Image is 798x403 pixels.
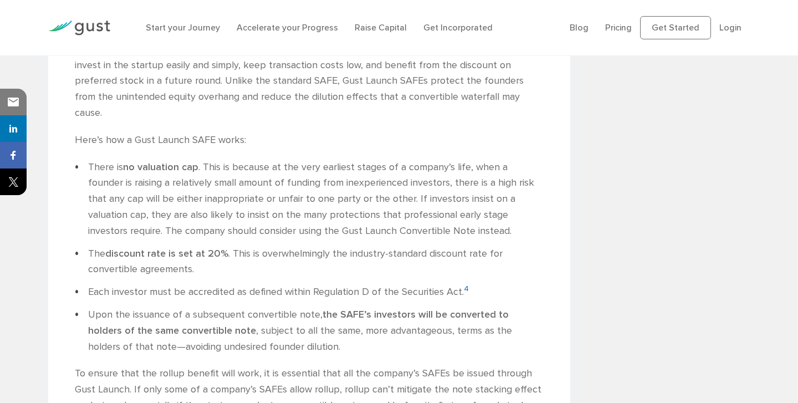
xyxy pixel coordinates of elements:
[75,42,544,121] p: In keeping with the original purpose of SAFEs, earliest-stage investors (friends, family, and ang...
[640,16,711,39] a: Get Started
[605,22,632,33] a: Pricing
[146,22,220,33] a: Start your Journey
[570,22,589,33] a: Blog
[75,132,544,149] p: Here’s how a Gust Launch SAFE works:
[719,22,741,33] a: Login
[75,246,544,278] li: The . This is overwhelmingly the industry-standard discount rate for convertible agreements.
[464,284,469,293] a: 4
[48,21,110,35] img: Gust Logo
[237,22,338,33] a: Accelerate your Progress
[75,307,544,355] li: Upon the issuance of a subsequent convertible note, , subject to all the same, more advantageous,...
[75,160,544,239] li: There is . This is because at the very earliest stages of a company’s life, when a founder is rai...
[355,22,407,33] a: Raise Capital
[75,284,544,300] li: Each investor must be accredited as defined within Regulation D of the Securities Act.
[123,161,198,173] strong: no valuation cap
[88,309,509,336] strong: the SAFE’s investors will be converted to holders of the same convertible note
[423,22,493,33] a: Get Incorporated
[105,248,228,259] strong: discount rate is set at 20%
